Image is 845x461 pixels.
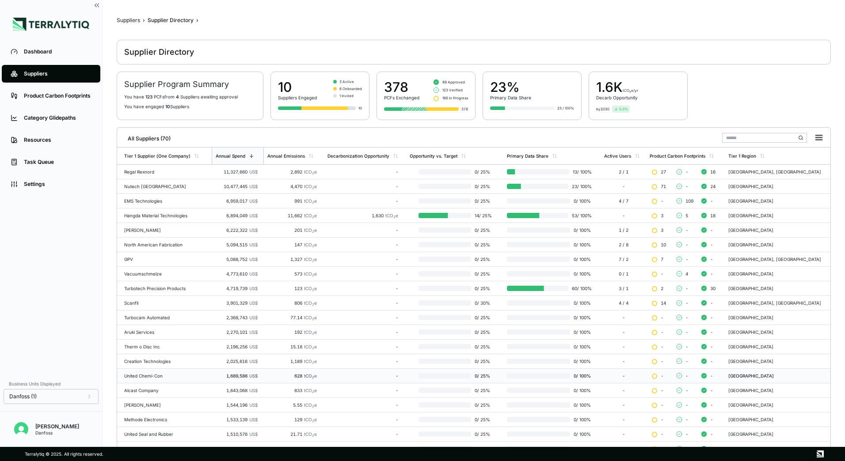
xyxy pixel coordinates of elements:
span: - [710,329,713,335]
div: - [604,388,643,393]
span: 0 / 100 % [570,388,592,393]
span: tCO e [385,213,398,218]
span: - [685,242,688,247]
span: › [196,17,198,24]
div: by 2030 [596,106,609,112]
div: 3,901,329 [215,300,258,306]
span: 0 / 100 % [570,359,592,364]
div: Decarbonization Opportunity [327,153,389,159]
div: 1,643,068 [215,388,258,393]
span: 0 / 25 % [471,329,495,335]
div: [GEOGRAPHIC_DATA] [728,213,827,218]
span: 0 / 100 % [570,227,592,233]
span: tCO e [304,344,317,349]
span: tCO e [304,184,317,189]
div: - [327,300,398,306]
div: [GEOGRAPHIC_DATA] [728,402,827,408]
div: [PERSON_NAME] [124,227,208,233]
div: Active Users [604,153,631,159]
p: You have PCF s from Supplier s awaiting approval [124,94,256,99]
span: US$ [249,359,258,364]
div: 1 / 2 [604,227,643,233]
div: [GEOGRAPHIC_DATA] [728,184,827,189]
div: 2 / 8 [604,242,643,247]
span: - [710,373,713,378]
span: 5 [685,213,688,218]
div: 5,094,515 [215,242,258,247]
div: [GEOGRAPHIC_DATA] [728,198,827,204]
span: - [685,359,688,364]
span: - [685,402,688,408]
div: [GEOGRAPHIC_DATA], [GEOGRAPHIC_DATA] [728,257,827,262]
span: 14 / 25 % [471,213,495,218]
span: 13 / 100 % [569,169,592,174]
span: US$ [249,198,258,204]
div: 4,773,610 [215,271,258,276]
span: tCO e [304,286,317,291]
sub: 2 [312,302,314,306]
div: Suppliers Engaged [278,95,317,100]
div: 5.55 [267,402,317,408]
span: 18 [710,213,716,218]
span: US$ [249,402,258,408]
sub: 2 [312,215,314,219]
div: 123 [267,286,317,291]
div: Alcast Company [124,388,208,393]
span: US$ [249,227,258,233]
span: 71 [661,184,666,189]
span: - [685,286,688,291]
div: Therm o Disc Inc [124,344,208,349]
div: 833 [267,388,317,393]
div: - [327,271,398,276]
div: [PERSON_NAME] [124,402,208,408]
div: [GEOGRAPHIC_DATA], [GEOGRAPHIC_DATA] [728,300,827,306]
div: North American Fabrication [124,242,208,247]
div: - [604,359,643,364]
sub: 2 [312,404,314,408]
div: - [327,344,398,349]
span: US$ [249,417,258,422]
div: Settings [24,181,91,188]
span: - [685,329,688,335]
span: - [661,329,663,335]
div: All Suppliers (70) [121,132,171,142]
div: GPV [124,257,208,262]
span: - [661,402,663,408]
div: - [327,242,398,247]
sub: 2 [393,215,396,219]
span: - [710,359,713,364]
div: 4 / 4 [604,300,643,306]
span: 0 / 100 % [570,300,592,306]
span: 10 [661,242,666,247]
div: 2,368,743 [215,315,258,320]
span: US$ [249,286,258,291]
div: Hangda Material Technologies [124,213,208,218]
div: 1,544,196 [215,402,258,408]
span: 3 [661,213,663,218]
div: - [604,184,643,189]
span: tCO e [304,315,317,320]
span: - [710,388,713,393]
span: 0 / 25 % [471,227,495,233]
div: Aruki Services [124,329,208,335]
div: 10 [278,79,317,95]
sub: 2 [312,171,314,175]
div: 991 [267,198,317,204]
span: 0 / 100 % [570,315,592,320]
span: tCO e [304,402,317,408]
span: US$ [249,388,258,393]
div: 23 / 100% [557,106,574,111]
span: tCO e [304,213,317,218]
div: [GEOGRAPHIC_DATA] [728,359,827,364]
sub: 2 [312,186,314,190]
div: Methode Electronics [124,417,208,422]
span: 30 [710,286,716,291]
sub: 2 [312,273,314,277]
div: Tier 1 Supplier (One Company) [124,153,190,159]
div: 4 / 7 [604,198,643,204]
span: - [710,198,713,204]
span: tCO e [304,329,317,335]
span: 3 Active [339,79,354,84]
div: 4,719,739 [215,286,258,291]
sub: 2 [312,332,314,336]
